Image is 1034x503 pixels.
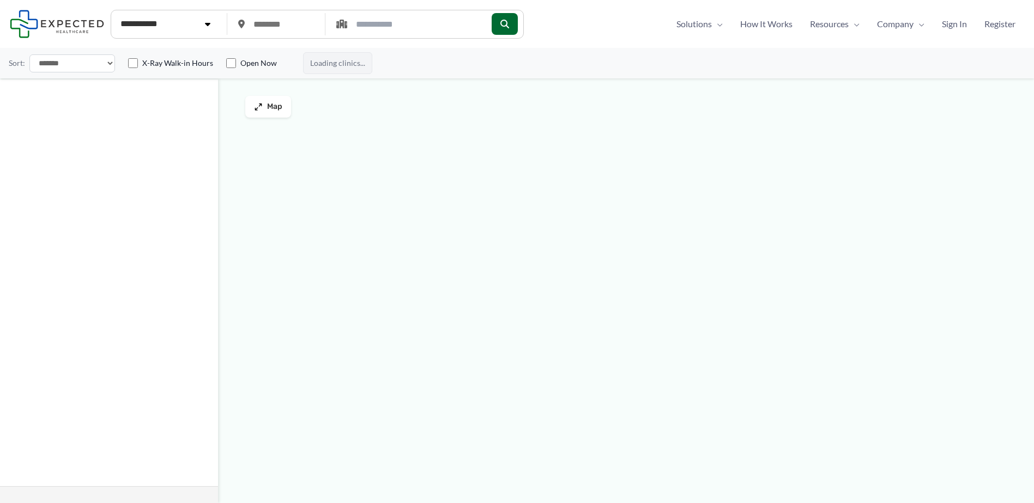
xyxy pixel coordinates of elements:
img: Expected Healthcare Logo - side, dark font, small [10,10,104,38]
label: X-Ray Walk-in Hours [142,58,213,69]
span: Resources [810,16,849,32]
a: CompanyMenu Toggle [868,16,933,32]
span: Menu Toggle [849,16,860,32]
a: Sign In [933,16,976,32]
a: ResourcesMenu Toggle [801,16,868,32]
span: Menu Toggle [712,16,723,32]
span: Sign In [942,16,967,32]
span: Map [267,102,282,112]
span: Register [984,16,1015,32]
a: SolutionsMenu Toggle [668,16,731,32]
a: How It Works [731,16,801,32]
a: Register [976,16,1024,32]
span: Loading clinics... [303,52,372,74]
label: Sort: [9,56,25,70]
button: Map [245,96,291,118]
label: Open Now [240,58,277,69]
span: How It Works [740,16,793,32]
img: Maximize [254,102,263,111]
span: Menu Toggle [914,16,924,32]
span: Company [877,16,914,32]
span: Solutions [676,16,712,32]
